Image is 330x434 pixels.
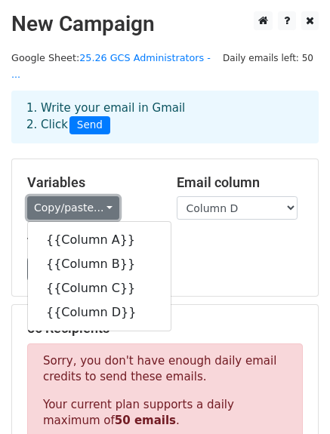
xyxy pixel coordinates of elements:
[217,52,319,63] a: Daily emails left: 50
[69,116,110,134] span: Send
[217,50,319,66] span: Daily emails left: 50
[27,174,154,191] h5: Variables
[28,276,171,300] a: {{Column C}}
[11,52,211,81] small: Google Sheet:
[43,353,287,385] p: Sorry, you don't have enough daily email credits to send these emails.
[28,300,171,325] a: {{Column D}}
[115,414,176,427] strong: 50 emails
[15,100,315,134] div: 1. Write your email in Gmail 2. Click
[177,174,304,191] h5: Email column
[27,196,119,220] a: Copy/paste...
[11,52,211,81] a: 25.26 GCS Administrators - ...
[254,362,330,434] iframe: Chat Widget
[43,397,287,429] p: Your current plan supports a daily maximum of .
[28,252,171,276] a: {{Column B}}
[28,228,171,252] a: {{Column A}}
[11,11,319,37] h2: New Campaign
